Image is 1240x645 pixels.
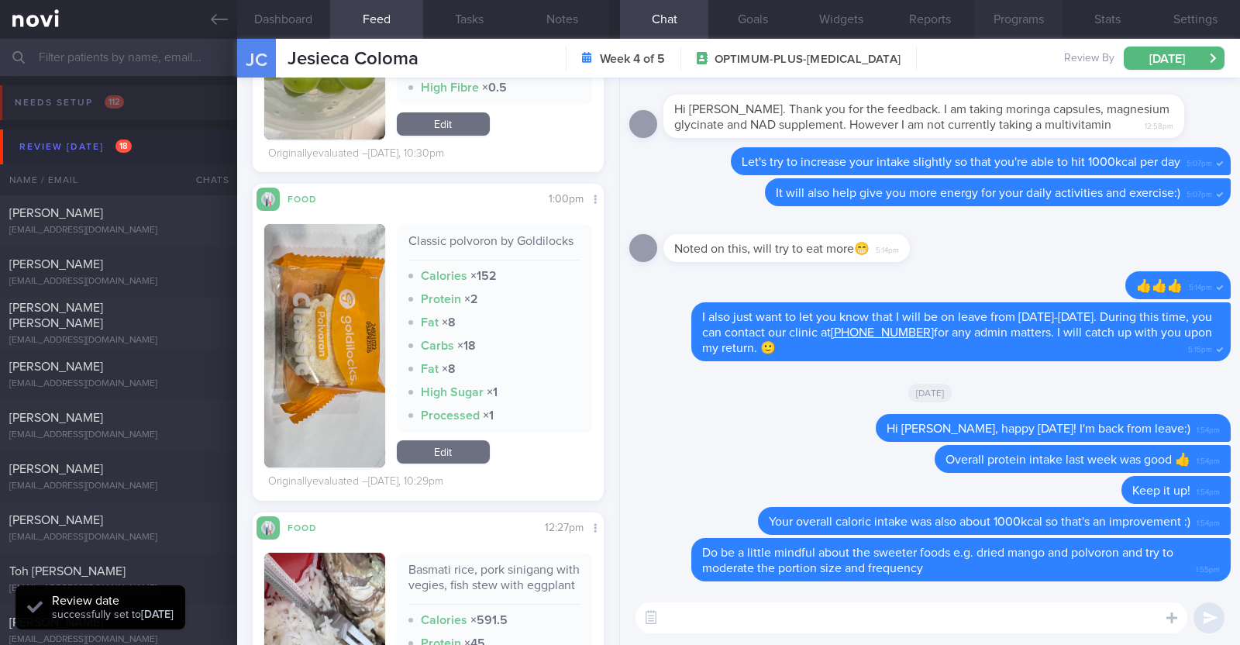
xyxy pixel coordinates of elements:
[1145,117,1173,132] span: 12:58pm
[227,29,285,89] div: JC
[9,514,103,526] span: [PERSON_NAME]
[464,293,478,305] strong: × 2
[1064,52,1114,66] span: Review By
[421,614,467,626] strong: Calories
[1124,47,1224,70] button: [DATE]
[9,583,228,595] div: [EMAIL_ADDRESS][DOMAIN_NAME]
[397,112,490,136] a: Edit
[702,311,1212,354] span: I also just want to let you know that I will be on leave from [DATE]-[DATE]. During this time, yo...
[280,191,342,205] div: Food
[831,326,934,339] a: [PHONE_NUMBER]
[742,156,1180,168] span: Let's try to increase your intake slightly so that you're able to hit 1000kcal per day
[9,378,228,390] div: [EMAIL_ADDRESS][DOMAIN_NAME]
[9,335,228,347] div: [EMAIL_ADDRESS][DOMAIN_NAME]
[482,81,507,94] strong: × 0.5
[887,423,1190,435] span: Hi [PERSON_NAME], happy [DATE]! I'm back from leave:)
[457,340,476,352] strong: × 18
[421,293,461,305] strong: Protein
[421,340,454,352] strong: Carbs
[1136,280,1183,292] span: 👍👍👍
[397,440,490,464] a: Edit
[288,50,418,68] span: Jesieca Coloma
[9,302,103,329] span: [PERSON_NAME] [PERSON_NAME]
[470,614,508,626] strong: × 591.5
[9,429,228,441] div: [EMAIL_ADDRESS][DOMAIN_NAME]
[769,516,1190,528] span: Your overall caloric intake was also about 1000kcal so that's an improvement :)
[421,409,480,422] strong: Processed
[487,386,498,398] strong: × 1
[9,276,228,288] div: [EMAIL_ADDRESS][DOMAIN_NAME]
[442,363,456,375] strong: × 8
[9,463,103,475] span: [PERSON_NAME]
[1197,452,1220,467] span: 1:54pm
[715,52,901,67] span: OPTIMUM-PLUS-[MEDICAL_DATA]
[1197,421,1220,436] span: 1:54pm
[470,270,497,282] strong: × 152
[280,520,342,533] div: Food
[1197,483,1220,498] span: 1:54pm
[908,384,952,402] span: [DATE]
[421,363,439,375] strong: Fat
[9,258,103,271] span: [PERSON_NAME]
[421,81,479,94] strong: High Fibre
[483,409,494,422] strong: × 1
[945,454,1190,466] span: Overall protein intake last week was good 👍
[141,609,174,620] strong: [DATE]
[9,360,103,373] span: [PERSON_NAME]
[115,140,132,153] span: 18
[15,136,136,157] div: Review [DATE]
[9,532,228,543] div: [EMAIL_ADDRESS][DOMAIN_NAME]
[600,51,665,67] strong: Week 4 of 5
[1188,340,1212,355] span: 5:15pm
[52,609,174,620] span: successfully set to
[674,243,870,255] span: Noted on this, will try to eat more😁
[408,562,580,605] div: Basmati rice, pork sinigang with vegies, fish stew with eggplant
[268,475,443,489] div: Originally evaluated – [DATE], 10:29pm
[702,547,1173,574] span: Do be a little mindful about the sweeter foods e.g. dried mango and polvoron and try to moderate ...
[9,207,103,219] span: [PERSON_NAME]
[1189,278,1212,293] span: 5:14pm
[442,316,456,329] strong: × 8
[545,523,584,533] span: 12:27pm
[421,386,484,398] strong: High Sugar
[1187,185,1212,200] span: 5:07pm
[549,194,584,205] span: 1:00pm
[9,225,228,236] div: [EMAIL_ADDRESS][DOMAIN_NAME]
[674,103,1169,131] span: Hi [PERSON_NAME]. Thank you for the feedback. I am taking moringa capsules, magnesium glycinate a...
[9,616,103,629] span: [PERSON_NAME]
[105,95,124,109] span: 112
[1187,154,1212,169] span: 5:07pm
[1196,560,1220,575] span: 1:55pm
[776,187,1180,199] span: It will also help give you more energy for your daily activities and exercise:)
[9,412,103,424] span: [PERSON_NAME]
[9,481,228,492] div: [EMAIL_ADDRESS][DOMAIN_NAME]
[52,593,174,609] div: Review date
[1132,485,1190,497] span: Keep it up!
[11,92,128,113] div: Needs setup
[408,233,580,260] div: Classic polvoron by Goldilocks
[9,565,126,578] span: Toh [PERSON_NAME]
[268,147,444,161] div: Originally evaluated – [DATE], 10:30pm
[421,316,439,329] strong: Fat
[1197,514,1220,529] span: 1:54pm
[264,224,385,467] img: Classic polvoron by Goldilocks
[876,241,899,256] span: 5:14pm
[421,270,467,282] strong: Calories
[175,164,237,195] div: Chats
